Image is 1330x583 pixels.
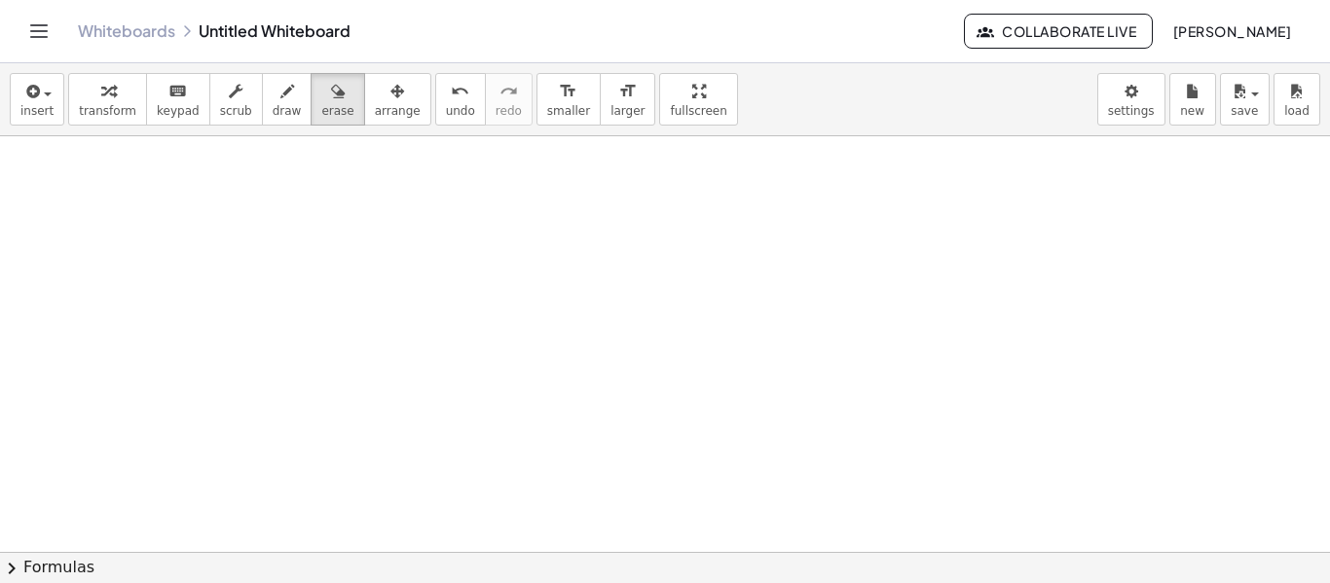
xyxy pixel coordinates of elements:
[1274,73,1320,126] button: load
[1097,73,1165,126] button: settings
[375,104,421,118] span: arrange
[10,73,64,126] button: insert
[964,14,1153,49] button: Collaborate Live
[168,80,187,103] i: keyboard
[1220,73,1270,126] button: save
[209,73,263,126] button: scrub
[659,73,737,126] button: fullscreen
[23,16,55,47] button: Toggle navigation
[311,73,364,126] button: erase
[485,73,533,126] button: redoredo
[446,104,475,118] span: undo
[262,73,313,126] button: draw
[68,73,147,126] button: transform
[435,73,486,126] button: undoundo
[1108,104,1155,118] span: settings
[364,73,431,126] button: arrange
[610,104,645,118] span: larger
[451,80,469,103] i: undo
[1172,22,1291,40] span: [PERSON_NAME]
[536,73,601,126] button: format_sizesmaller
[20,104,54,118] span: insert
[980,22,1136,40] span: Collaborate Live
[146,73,210,126] button: keyboardkeypad
[547,104,590,118] span: smaller
[220,104,252,118] span: scrub
[1157,14,1307,49] button: [PERSON_NAME]
[600,73,655,126] button: format_sizelarger
[321,104,353,118] span: erase
[559,80,577,103] i: format_size
[618,80,637,103] i: format_size
[670,104,726,118] span: fullscreen
[499,80,518,103] i: redo
[1180,104,1204,118] span: new
[157,104,200,118] span: keypad
[78,21,175,41] a: Whiteboards
[79,104,136,118] span: transform
[273,104,302,118] span: draw
[1169,73,1216,126] button: new
[1231,104,1258,118] span: save
[496,104,522,118] span: redo
[1284,104,1310,118] span: load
